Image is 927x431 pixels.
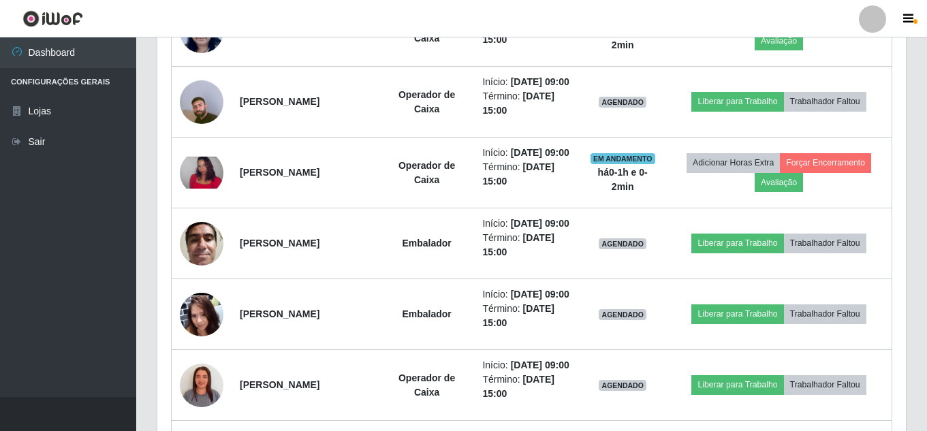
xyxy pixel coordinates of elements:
[784,304,866,323] button: Trabalhador Faltou
[482,217,571,231] li: Início:
[511,218,569,229] time: [DATE] 09:00
[180,266,223,363] img: 1755099981522.jpeg
[691,304,783,323] button: Liberar para Trabalho
[402,308,451,319] strong: Embalador
[180,63,223,141] img: 1756498366711.jpeg
[691,375,783,394] button: Liberar para Trabalho
[780,153,871,172] button: Forçar Encerramento
[398,89,455,114] strong: Operador de Caixa
[599,97,646,108] span: AGENDADO
[482,160,571,189] li: Término:
[511,289,569,300] time: [DATE] 09:00
[482,372,571,401] li: Término:
[755,173,803,192] button: Avaliação
[398,18,455,44] strong: Operador de Caixa
[240,379,319,390] strong: [PERSON_NAME]
[402,238,451,249] strong: Embalador
[240,96,319,107] strong: [PERSON_NAME]
[691,234,783,253] button: Liberar para Trabalho
[784,92,866,111] button: Trabalhador Faltou
[784,375,866,394] button: Trabalhador Faltou
[511,76,569,87] time: [DATE] 09:00
[398,160,455,185] strong: Operador de Caixa
[482,231,571,259] li: Término:
[511,147,569,158] time: [DATE] 09:00
[482,146,571,160] li: Início:
[398,372,455,398] strong: Operador de Caixa
[240,167,319,178] strong: [PERSON_NAME]
[598,167,648,192] strong: há 0-1 h e 0-2 min
[180,214,223,272] img: 1606512880080.jpeg
[180,157,223,189] img: 1753753333506.jpeg
[482,89,571,118] li: Término:
[180,347,223,424] img: 1753123377364.jpeg
[687,153,780,172] button: Adicionar Horas Extra
[691,92,783,111] button: Liberar para Trabalho
[240,308,319,319] strong: [PERSON_NAME]
[599,309,646,320] span: AGENDADO
[591,153,655,164] span: EM ANDAMENTO
[240,238,319,249] strong: [PERSON_NAME]
[599,380,646,391] span: AGENDADO
[784,234,866,253] button: Trabalhador Faltou
[482,358,571,372] li: Início:
[482,287,571,302] li: Início:
[599,238,646,249] span: AGENDADO
[511,360,569,370] time: [DATE] 09:00
[482,75,571,89] li: Início:
[755,31,803,50] button: Avaliação
[482,302,571,330] li: Término:
[22,10,83,27] img: CoreUI Logo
